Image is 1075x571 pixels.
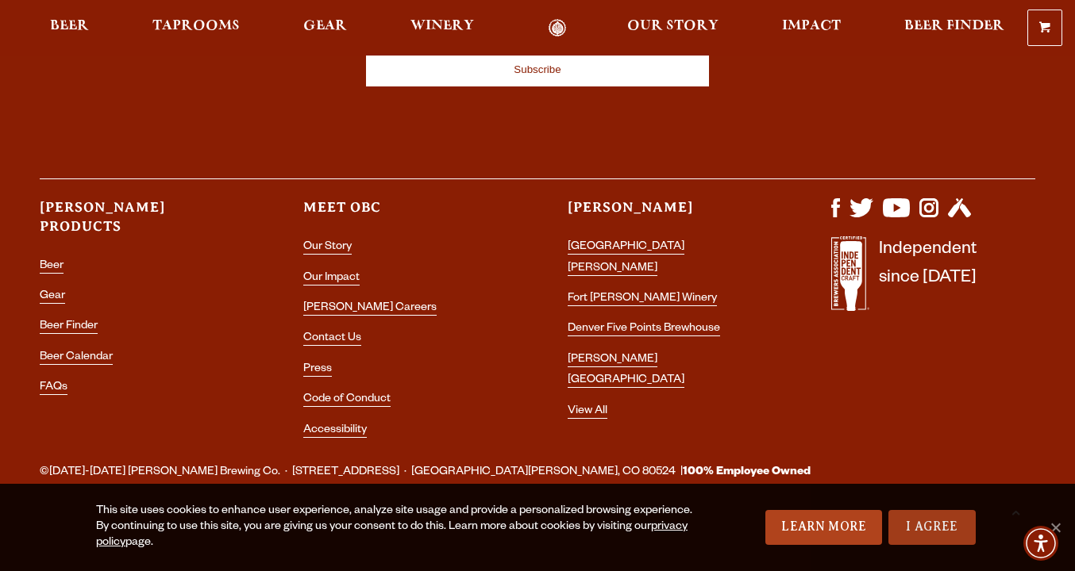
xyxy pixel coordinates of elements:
a: Beer [40,260,64,274]
a: Visit us on YouTube [883,209,910,222]
a: Beer Finder [40,320,98,334]
h3: [PERSON_NAME] Products [40,198,244,249]
a: Beer Finder [894,19,1015,37]
a: Visit us on X (formerly Twitter) [850,209,873,222]
span: ©[DATE]-[DATE] [PERSON_NAME] Brewing Co. · [STREET_ADDRESS] · [GEOGRAPHIC_DATA][PERSON_NAME], CO ... [40,462,811,483]
strong: 100% Employee Owned [683,466,811,479]
a: [PERSON_NAME] [GEOGRAPHIC_DATA] [568,354,684,388]
span: Winery [410,20,474,33]
a: [GEOGRAPHIC_DATA][PERSON_NAME] [568,241,684,275]
div: This site uses cookies to enhance user experience, analyze site usage and provide a personalized ... [96,504,693,551]
a: Our Impact [303,272,360,285]
a: Visit us on Instagram [919,209,938,222]
a: Taprooms [142,19,250,37]
a: Winery [400,19,484,37]
a: Denver Five Points Brewhouse [568,323,720,336]
a: Our Story [617,19,729,37]
span: Gear [303,20,347,33]
a: Gear [40,290,65,304]
span: Our Story [627,20,719,33]
a: Accessibility [303,424,367,438]
span: Impact [782,20,841,33]
span: Taprooms [152,20,240,33]
a: FAQs [40,381,67,395]
h3: Meet OBC [303,198,507,231]
a: [PERSON_NAME] Careers [303,302,437,316]
a: Press [303,363,332,377]
a: Beer Calendar [40,351,113,365]
span: Beer [50,20,89,33]
a: Our Story [303,241,352,255]
a: Code of Conduct [303,393,391,407]
a: Impact [772,19,851,37]
h3: [PERSON_NAME] [568,198,772,231]
a: Visit us on Facebook [831,209,840,222]
a: View All [568,405,607,419]
a: Learn More [765,510,882,545]
a: Contact Us [303,332,361,346]
p: Independent since [DATE] [879,236,977,320]
span: Beer Finder [904,20,1004,33]
a: Visit us on Untappd [948,209,971,222]
div: Accessibility Menu [1023,526,1058,561]
a: Odell Home [527,19,587,37]
input: Subscribe [366,52,709,86]
a: Beer [40,19,99,37]
a: I Agree [888,510,976,545]
a: Gear [293,19,357,37]
a: Fort [PERSON_NAME] Winery [568,293,717,306]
